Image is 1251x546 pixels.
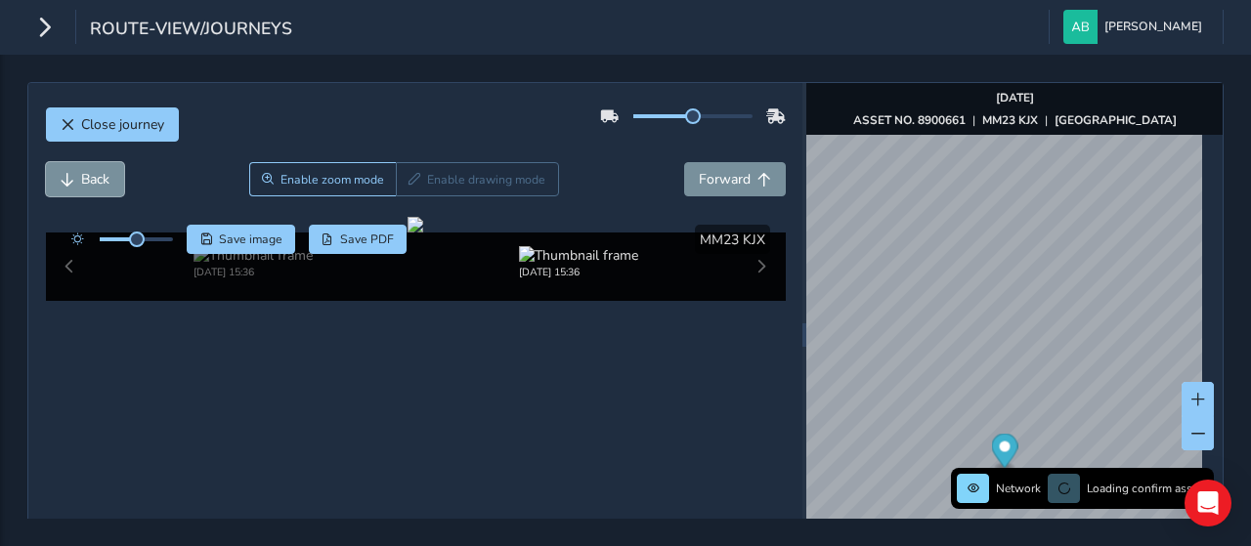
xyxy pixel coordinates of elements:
[519,246,638,265] img: Thumbnail frame
[519,265,638,279] div: [DATE] 15:36
[249,162,397,196] button: Zoom
[309,225,408,254] button: PDF
[684,162,786,196] button: Forward
[996,90,1034,105] strong: [DATE]
[1063,10,1098,44] img: diamond-layout
[194,246,313,265] img: Thumbnail frame
[187,225,295,254] button: Save
[699,170,751,189] span: Forward
[1104,10,1202,44] span: [PERSON_NAME]
[90,17,292,44] span: route-view/journeys
[194,265,313,279] div: [DATE] 15:36
[1185,480,1231,526] div: Open Intercom Messenger
[700,231,765,249] span: MM23 KJX
[280,172,384,188] span: Enable zoom mode
[1055,112,1177,128] strong: [GEOGRAPHIC_DATA]
[1063,10,1209,44] button: [PERSON_NAME]
[996,481,1041,496] span: Network
[46,162,124,196] button: Back
[46,107,179,142] button: Close journey
[81,115,164,134] span: Close journey
[340,231,394,247] span: Save PDF
[992,434,1018,474] div: Map marker
[982,112,1038,128] strong: MM23 KJX
[219,231,282,247] span: Save image
[1087,481,1208,496] span: Loading confirm assets
[853,112,1177,128] div: | |
[853,112,966,128] strong: ASSET NO. 8900661
[81,170,109,189] span: Back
